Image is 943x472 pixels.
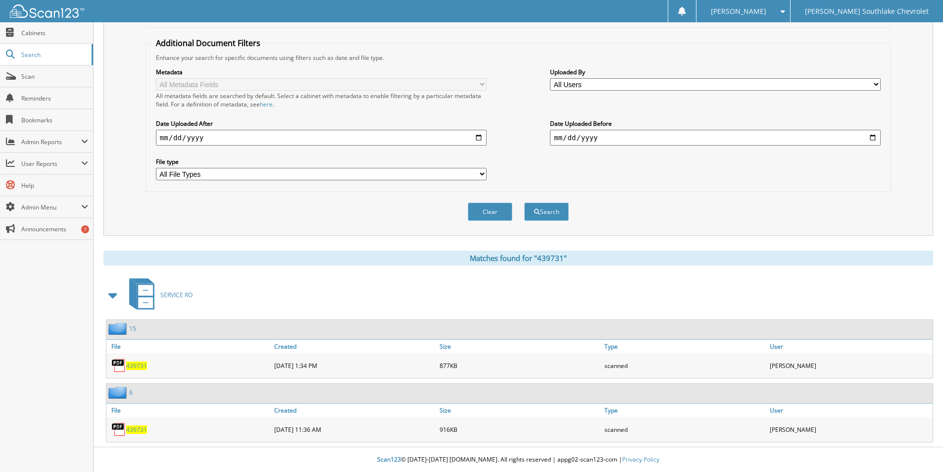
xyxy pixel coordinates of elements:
[437,340,602,353] a: Size
[272,420,437,439] div: [DATE] 11:36 AM
[151,38,265,49] legend: Additional Document Filters
[156,68,487,76] label: Metadata
[437,420,602,439] div: 916KB
[156,92,487,108] div: All metadata fields are searched by default. Select a cabinet with metadata to enable filtering b...
[108,386,129,399] img: folder2.png
[550,119,881,128] label: Date Uploaded Before
[21,138,81,146] span: Admin Reports
[21,181,88,190] span: Help
[126,362,147,370] a: 439731
[21,94,88,103] span: Reminders
[21,116,88,124] span: Bookmarks
[129,388,133,397] a: 6
[21,72,88,81] span: Scan
[805,8,929,14] span: [PERSON_NAME] Southlake Chevrolet
[156,119,487,128] label: Date Uploaded After
[260,100,273,108] a: here
[767,356,933,375] div: [PERSON_NAME]
[160,291,193,299] span: SERVICE RO
[437,404,602,417] a: Size
[103,251,933,265] div: Matches found for "439731"
[767,404,933,417] a: User
[81,225,89,233] div: 7
[106,404,272,417] a: File
[550,130,881,146] input: end
[94,448,943,472] div: © [DATE]-[DATE] [DOMAIN_NAME]. All rights reserved | appg02-scan123-com |
[377,455,401,464] span: Scan123
[126,425,147,434] a: 439731
[524,203,569,221] button: Search
[21,203,81,211] span: Admin Menu
[767,420,933,439] div: [PERSON_NAME]
[156,157,487,166] label: File type
[767,340,933,353] a: User
[272,356,437,375] div: [DATE] 1:34 PM
[550,68,881,76] label: Uploaded By
[272,340,437,353] a: Created
[151,53,886,62] div: Enhance your search for specific documents using filters such as date and file type.
[106,340,272,353] a: File
[602,404,767,417] a: Type
[123,275,193,315] a: SERVICE RO
[468,203,512,221] button: Clear
[21,159,81,168] span: User Reports
[108,322,129,335] img: folder2.png
[111,358,126,373] img: PDF.png
[21,51,87,59] span: Search
[10,4,84,18] img: scan123-logo-white.svg
[602,356,767,375] div: scanned
[21,225,88,233] span: Announcements
[21,29,88,37] span: Cabinets
[111,422,126,437] img: PDF.png
[437,356,602,375] div: 877KB
[602,340,767,353] a: Type
[272,404,437,417] a: Created
[711,8,766,14] span: [PERSON_NAME]
[156,130,487,146] input: start
[602,420,767,439] div: scanned
[129,324,136,333] a: 15
[893,424,943,472] iframe: Chat Widget
[622,455,659,464] a: Privacy Policy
